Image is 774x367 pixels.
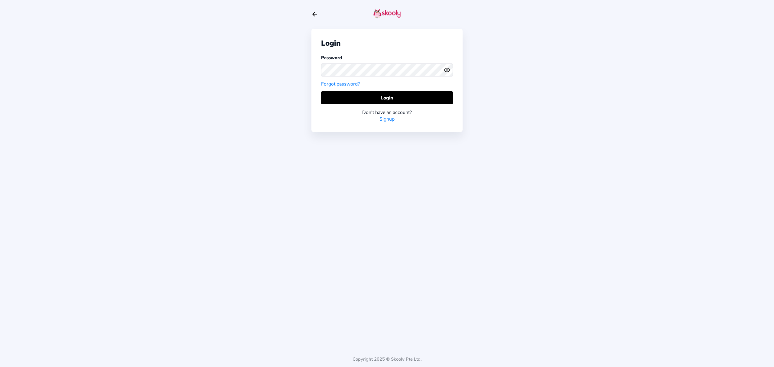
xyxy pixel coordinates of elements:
[444,67,450,73] ion-icon: eye outline
[379,116,395,122] a: Signup
[321,38,453,48] div: Login
[321,81,360,87] a: Forgot password?
[311,11,318,18] button: arrow back outline
[373,9,401,18] img: skooly-logo.png
[321,55,342,61] label: Password
[321,109,453,116] div: Don't have an account?
[444,67,453,73] button: eye outlineeye off outline
[321,91,453,104] button: Login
